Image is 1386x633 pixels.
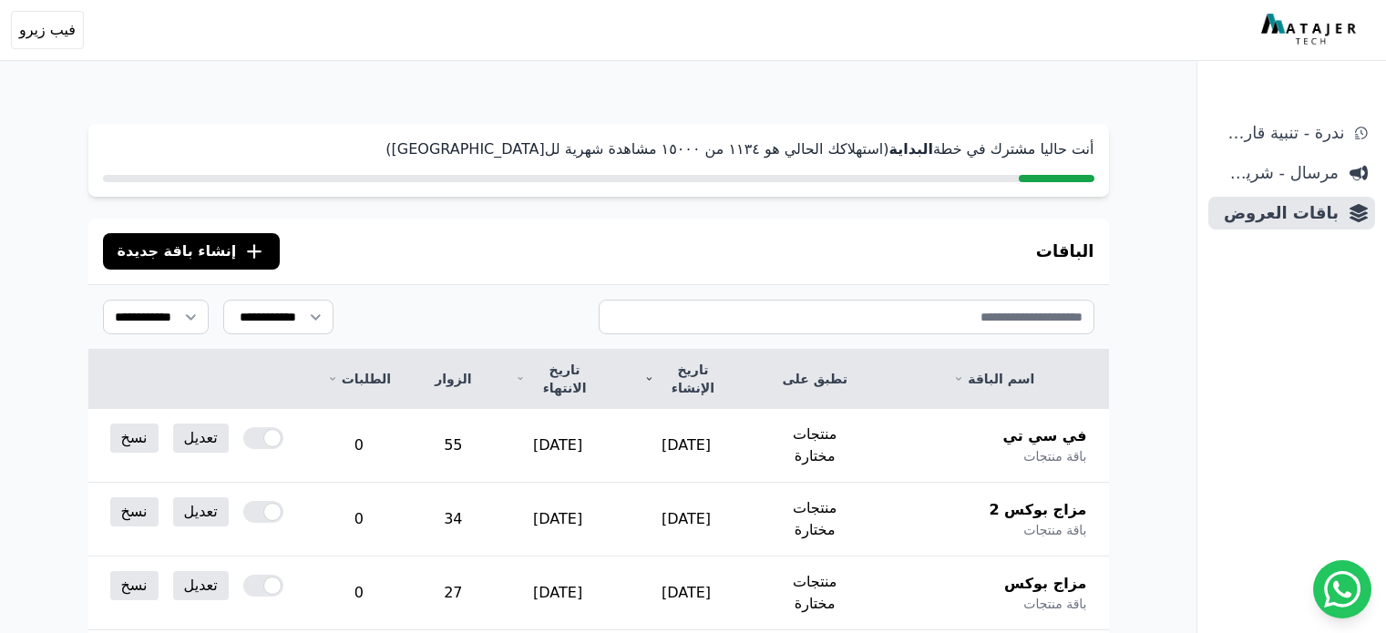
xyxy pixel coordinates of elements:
[1261,14,1360,46] img: MatajerTech Logo
[110,424,159,453] a: نسخ
[888,140,932,158] strong: البداية
[494,556,622,630] td: [DATE]
[1023,595,1086,613] span: باقة منتجات
[989,499,1086,521] span: مزاج بوكس 2
[413,556,493,630] td: 27
[750,483,879,556] td: منتجات مختارة
[413,409,493,483] td: 55
[750,350,879,409] th: تطبق على
[173,497,229,526] a: تعديل
[1023,521,1086,539] span: باقة منتجات
[494,483,622,556] td: [DATE]
[516,361,601,397] a: تاريخ الانتهاء
[110,571,159,600] a: نسخ
[173,424,229,453] a: تعديل
[750,409,879,483] td: منتجات مختارة
[173,571,229,600] a: تعديل
[1004,573,1086,595] span: مزاج بوكس
[622,483,751,556] td: [DATE]
[750,556,879,630] td: منتجات مختارة
[305,483,413,556] td: 0
[103,233,281,270] button: إنشاء باقة جديدة
[103,138,1094,160] p: أنت حاليا مشترك في خطة (استهلاكك الحالي هو ١١۳٤ من ١٥۰۰۰ مشاهدة شهرية لل[GEOGRAPHIC_DATA])
[1036,239,1094,264] h3: الباقات
[622,556,751,630] td: [DATE]
[622,409,751,483] td: [DATE]
[1216,160,1339,186] span: مرسال - شريط دعاية
[1023,447,1086,465] span: باقة منتجات
[413,483,493,556] td: 34
[1003,425,1087,447] span: في سي تي
[118,240,237,262] span: إنشاء باقة جديدة
[305,409,413,483] td: 0
[1216,200,1339,226] span: باقات العروض
[327,370,391,388] a: الطلبات
[494,409,622,483] td: [DATE]
[110,497,159,526] a: نسخ
[413,350,493,409] th: الزوار
[901,370,1086,388] a: اسم الباقة
[644,361,729,397] a: تاريخ الإنشاء
[19,19,76,41] span: فيب زيرو
[305,556,413,630] td: 0
[1216,120,1344,146] span: ندرة - تنبية قارب علي النفاذ
[11,11,84,49] button: فيب زيرو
